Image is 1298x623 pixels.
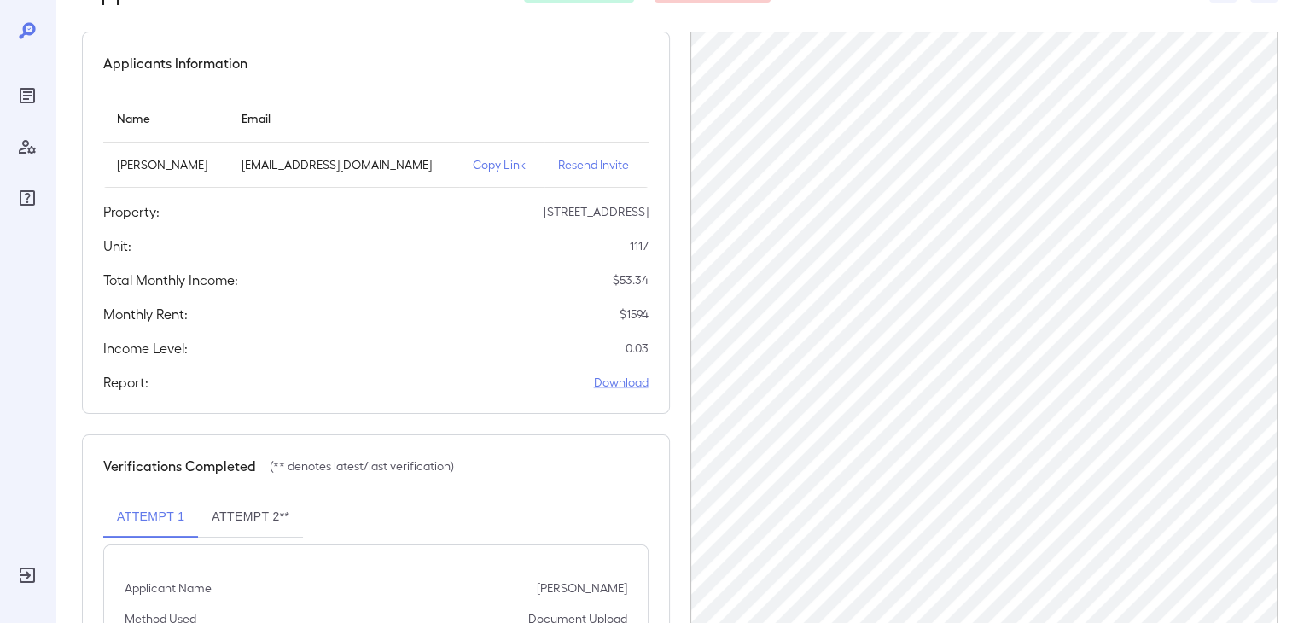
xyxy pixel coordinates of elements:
p: Resend Invite [558,156,635,173]
h5: Applicants Information [103,53,247,73]
div: FAQ [14,184,41,212]
h5: Verifications Completed [103,456,256,476]
p: $ 1594 [620,306,649,323]
a: Download [594,374,649,391]
p: (** denotes latest/last verification) [270,457,454,475]
p: Copy Link [473,156,531,173]
h5: Monthly Rent: [103,304,188,324]
div: Log Out [14,562,41,589]
p: [PERSON_NAME] [537,579,627,597]
h5: Income Level: [103,338,188,358]
p: 1117 [630,237,649,254]
button: Attempt 2** [198,497,303,538]
p: [PERSON_NAME] [117,156,214,173]
h5: Total Monthly Income: [103,270,238,290]
p: $ 53.34 [613,271,649,288]
p: 0.03 [626,340,649,357]
table: simple table [103,94,649,188]
button: Attempt 1 [103,497,198,538]
div: Reports [14,82,41,109]
h5: Unit: [103,236,131,256]
h5: Report: [103,372,148,393]
h5: Property: [103,201,160,222]
th: Email [228,94,458,143]
th: Name [103,94,228,143]
p: [EMAIL_ADDRESS][DOMAIN_NAME] [242,156,445,173]
div: Manage Users [14,133,41,160]
p: [STREET_ADDRESS] [544,203,649,220]
p: Applicant Name [125,579,212,597]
